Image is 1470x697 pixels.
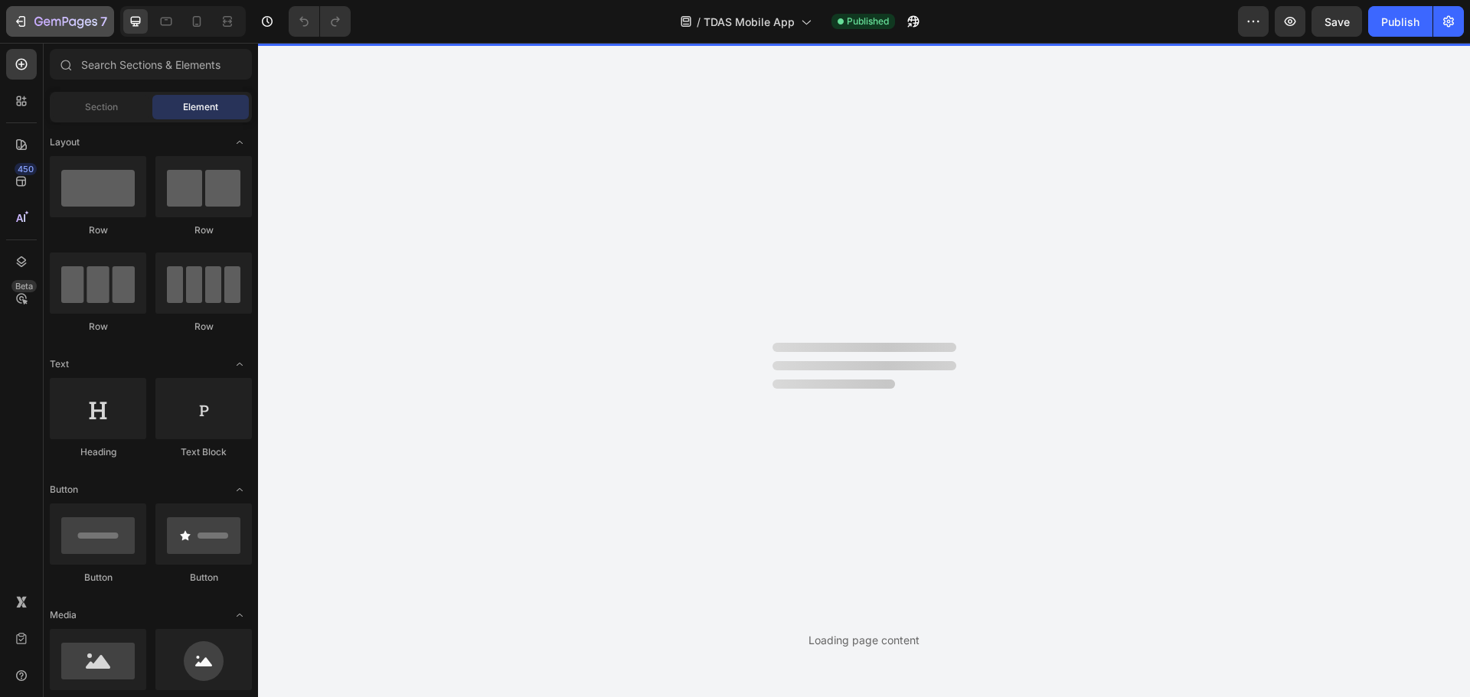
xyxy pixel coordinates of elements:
p: 7 [100,12,107,31]
span: Toggle open [227,477,252,502]
div: Loading page content [808,632,920,648]
span: Button [50,483,78,497]
div: Undo/Redo [289,6,351,37]
button: Publish [1368,6,1432,37]
div: Publish [1381,14,1419,30]
div: Text Block [155,445,252,459]
span: Toggle open [227,603,252,627]
span: Element [183,100,218,114]
span: / [697,14,701,30]
div: Row [155,320,252,334]
div: Button [50,571,146,585]
span: Media [50,608,77,622]
span: Published [847,15,889,28]
span: Save [1325,15,1350,28]
button: Save [1312,6,1362,37]
div: Beta [11,280,37,292]
span: Text [50,357,69,371]
div: 450 [15,163,37,175]
div: Row [155,223,252,237]
span: Section [85,100,118,114]
span: TDAS Mobile App [704,14,795,30]
span: Toggle open [227,352,252,376]
div: Heading [50,445,146,459]
div: Row [50,223,146,237]
span: Toggle open [227,130,252,155]
span: Layout [50,135,80,149]
button: 7 [6,6,114,37]
div: Row [50,320,146,334]
div: Button [155,571,252,585]
input: Search Sections & Elements [50,49,252,80]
